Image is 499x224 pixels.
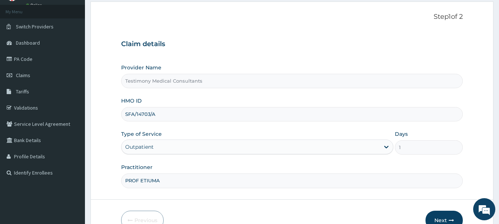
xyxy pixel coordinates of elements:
h3: Claim details [121,40,463,48]
span: Switch Providers [16,23,54,30]
img: d_794563401_company_1708531726252_794563401 [14,37,30,55]
span: Tariffs [16,88,29,95]
label: Provider Name [121,64,161,71]
input: Enter HMO ID [121,107,463,121]
span: Claims [16,72,30,79]
label: Practitioner [121,163,153,171]
span: We're online! [43,66,102,140]
div: Minimize live chat window [121,4,139,21]
label: Type of Service [121,130,162,138]
p: Step 1 of 2 [121,13,463,21]
span: Dashboard [16,39,40,46]
input: Enter Name [121,173,463,188]
a: Online [26,3,44,8]
div: Outpatient [125,143,154,151]
div: Chat with us now [38,41,124,51]
label: HMO ID [121,97,142,104]
textarea: Type your message and hit 'Enter' [4,147,141,173]
label: Days [395,130,408,138]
